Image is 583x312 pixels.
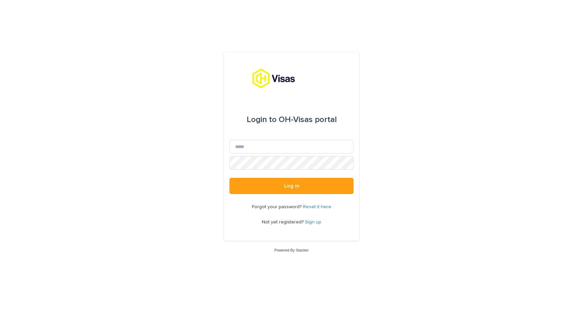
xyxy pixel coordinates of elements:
img: tx8HrbJQv2PFQx4TXEq5 [252,68,331,89]
a: Sign up [305,220,321,224]
a: Powered By Stacker [274,248,308,252]
span: Forgot your password? [252,205,303,209]
button: Log in [229,178,354,194]
span: Log in [284,183,299,189]
div: OH-Visas portal [247,110,337,129]
a: Reset it here [303,205,331,209]
span: Login to [247,116,277,124]
span: Not yet registered? [262,220,305,224]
